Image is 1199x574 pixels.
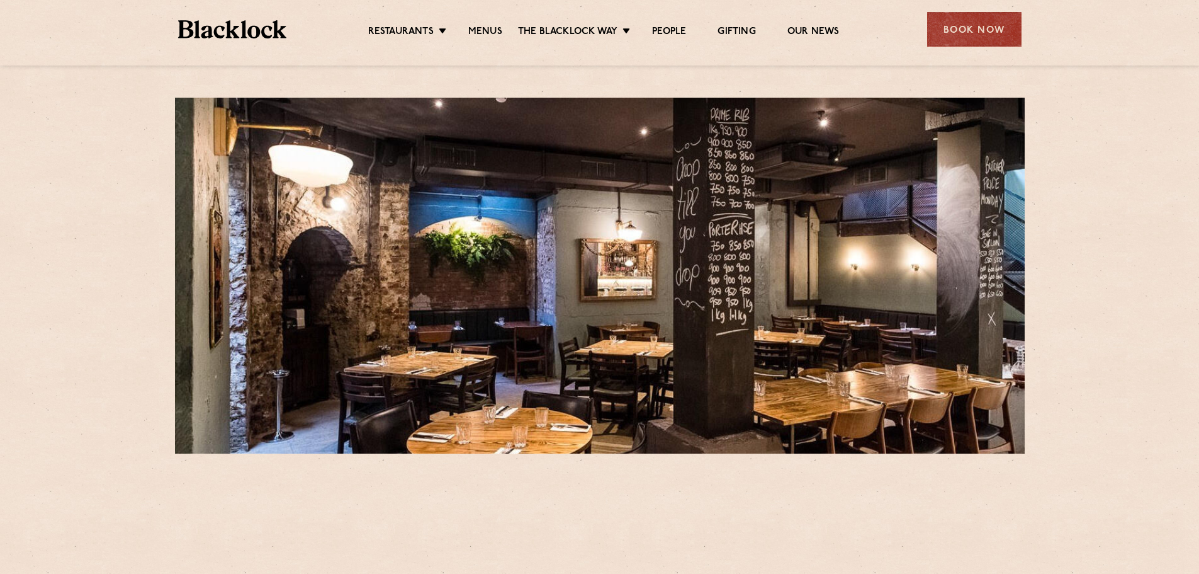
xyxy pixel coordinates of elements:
[787,26,840,40] a: Our News
[368,26,434,40] a: Restaurants
[718,26,755,40] a: Gifting
[468,26,502,40] a: Menus
[927,12,1022,47] div: Book Now
[518,26,617,40] a: The Blacklock Way
[178,20,287,38] img: BL_Textured_Logo-footer-cropped.svg
[652,26,686,40] a: People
